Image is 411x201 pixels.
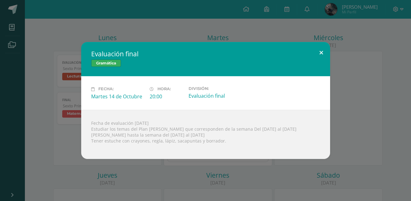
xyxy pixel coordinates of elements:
div: Evaluación final [189,92,242,99]
span: Gramática [91,59,121,67]
div: Fecha de evaluación [DATE] Estudiar los temas del Plan [PERSON_NAME] que corresponden de la seman... [81,110,330,159]
span: Fecha: [98,87,114,91]
label: División: [189,86,242,91]
h2: Evaluación final [91,49,320,58]
button: Close (Esc) [312,42,330,63]
span: Hora: [157,87,171,91]
div: 20:00 [150,93,184,100]
div: Martes 14 de Octubre [91,93,145,100]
